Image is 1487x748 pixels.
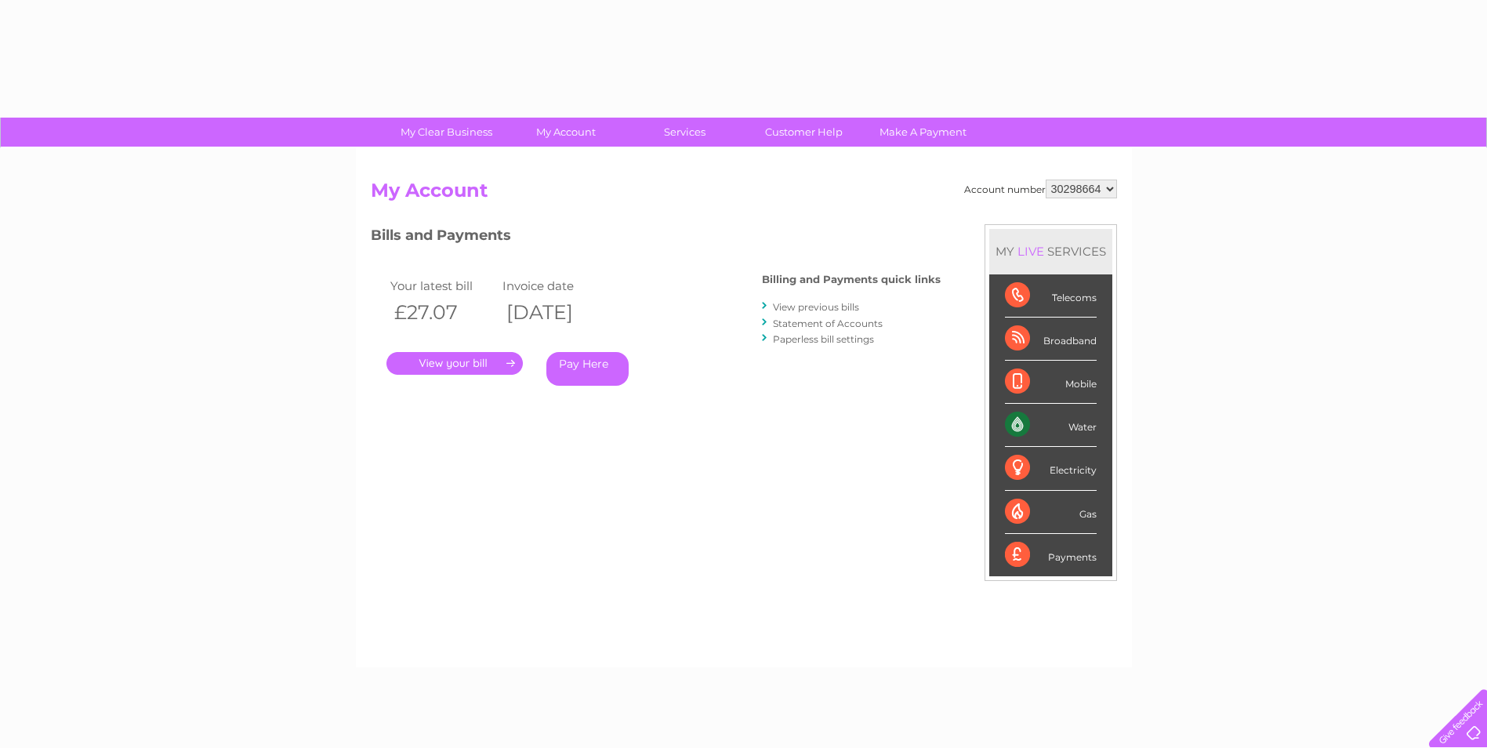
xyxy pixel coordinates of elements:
[499,296,611,329] th: [DATE]
[1005,318,1097,361] div: Broadband
[501,118,630,147] a: My Account
[371,180,1117,209] h2: My Account
[989,229,1112,274] div: MY SERVICES
[386,275,499,296] td: Your latest bill
[371,224,941,252] h3: Bills and Payments
[773,333,874,345] a: Paperless bill settings
[386,296,499,329] th: £27.07
[739,118,869,147] a: Customer Help
[1005,534,1097,576] div: Payments
[546,352,629,386] a: Pay Here
[1005,274,1097,318] div: Telecoms
[1005,447,1097,490] div: Electricity
[773,301,859,313] a: View previous bills
[1005,361,1097,404] div: Mobile
[773,318,883,329] a: Statement of Accounts
[499,275,611,296] td: Invoice date
[964,180,1117,198] div: Account number
[1005,491,1097,534] div: Gas
[382,118,511,147] a: My Clear Business
[1005,404,1097,447] div: Water
[386,352,523,375] a: .
[858,118,988,147] a: Make A Payment
[620,118,749,147] a: Services
[762,274,941,285] h4: Billing and Payments quick links
[1014,244,1047,259] div: LIVE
